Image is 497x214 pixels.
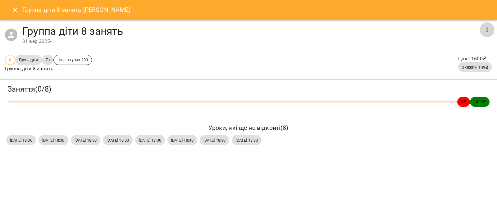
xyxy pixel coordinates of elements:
span: Знижки: 149₴ [458,64,492,70]
h3: Заняття ( 0 / 8 ) [7,84,490,94]
span: 8 [5,57,15,63]
span: [DATE] 18:30 [103,137,133,143]
span: [DATE] 18:30 [167,137,197,143]
span: Гр [42,57,53,63]
span: [DATE] 18:30 [71,137,101,143]
p: Ціна : 1600 ₴ [458,55,492,62]
h4: Группа діти 8 занять [22,25,480,38]
span: 1600 ₴ [470,99,490,105]
span: 0 ₴ [457,99,470,105]
span: Ціна за урок 200 [54,57,92,63]
span: Група діти [15,57,42,63]
button: Close [7,2,22,17]
span: [DATE] 18:30 [232,137,262,143]
span: [DATE] 18:30 [39,137,68,143]
h6: Группа діти 8 занять [PERSON_NAME] [22,5,130,15]
h6: Уроки, які ще не відкриті ( 8 ) [6,123,491,133]
span: [DATE] 18:30 [200,137,230,143]
span: [DATE] 18:30 [135,137,165,143]
p: Группа діти 8 занять [5,65,92,72]
span: [DATE] 18:30 [6,137,36,143]
div: 01 вер 2025 - [22,38,480,45]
